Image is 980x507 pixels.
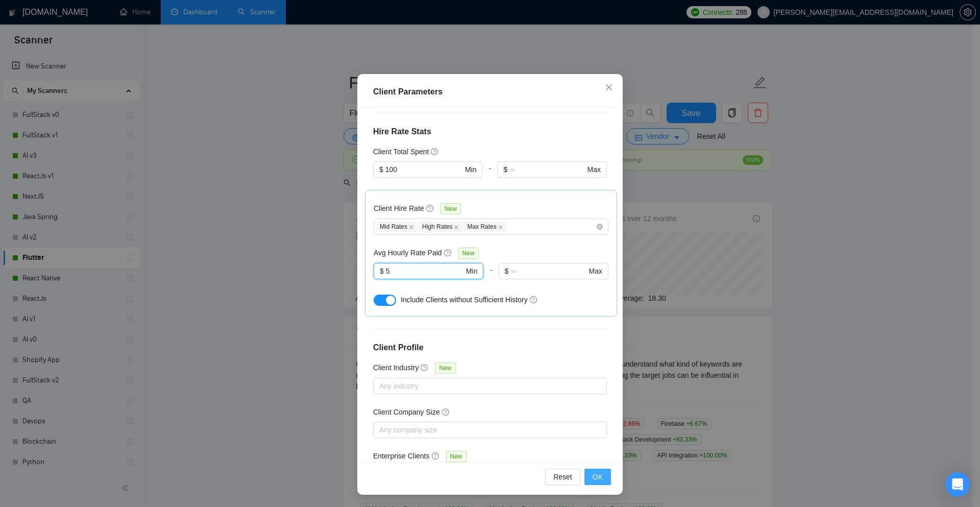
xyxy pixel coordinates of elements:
[589,265,602,277] span: Max
[374,203,424,214] h5: Client Hire Rate
[505,265,509,277] span: $
[379,164,383,175] span: $
[421,364,429,372] span: question-circle
[545,469,580,485] button: Reset
[376,222,418,232] span: Mid Rates
[466,265,478,277] span: Min
[498,225,503,230] span: close
[553,471,572,482] span: Reset
[458,248,479,259] span: New
[435,363,455,374] span: New
[374,247,442,258] h5: Avg Hourly Rate Paid
[380,265,384,277] span: $
[373,146,429,157] h5: Client Total Spent
[401,296,528,304] span: Include Clients without Sufficient History
[482,161,497,190] div: -
[593,471,603,482] span: OK
[584,469,611,485] button: OK
[530,296,538,304] span: question-circle
[386,265,464,277] input: 0
[503,164,507,175] span: $
[373,86,607,98] div: Client Parameters
[419,222,462,232] span: High Rates
[510,265,586,277] input: ∞
[444,249,452,257] span: question-circle
[440,203,461,214] span: New
[426,204,434,212] span: question-circle
[587,164,601,175] span: Max
[409,225,414,230] span: close
[373,406,440,418] h5: Client Company Size
[483,263,498,292] div: -
[432,452,440,460] span: question-circle
[454,225,459,230] span: close
[595,74,623,102] button: Close
[442,408,450,416] span: question-circle
[597,224,603,230] span: close-circle
[373,342,607,354] h4: Client Profile
[509,164,585,175] input: ∞
[465,164,477,175] span: Min
[373,450,430,462] h5: Enterprise Clients
[945,472,970,497] div: Open Intercom Messenger
[446,451,467,462] span: New
[385,164,463,175] input: 0
[463,222,506,232] span: Max Rates
[373,362,419,373] h5: Client Industry
[605,83,613,91] span: close
[373,126,607,138] h4: Hire Rate Stats
[431,148,439,156] span: question-circle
